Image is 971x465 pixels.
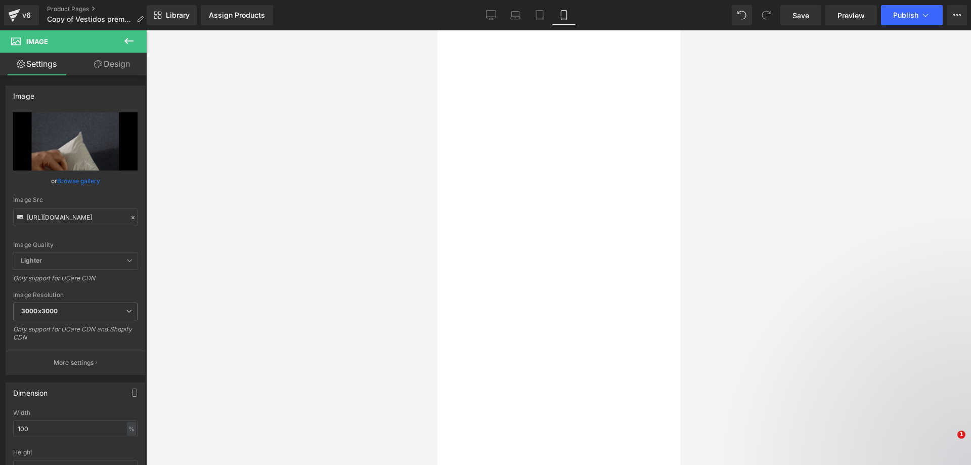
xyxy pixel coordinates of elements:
[26,37,48,46] span: Image
[147,5,197,25] a: New Library
[47,15,133,23] span: Copy of Vestidos premium
[4,5,39,25] a: v6
[792,10,809,21] span: Save
[552,5,576,25] a: Mobile
[13,291,138,299] div: Image Resolution
[209,11,265,19] div: Assign Products
[47,5,152,13] a: Product Pages
[837,10,865,21] span: Preview
[957,431,965,439] span: 1
[21,257,42,264] b: Lighter
[13,420,138,437] input: auto
[13,274,138,289] div: Only support for UCare CDN
[13,241,138,248] div: Image Quality
[20,9,33,22] div: v6
[13,176,138,186] div: or
[479,5,503,25] a: Desktop
[54,358,94,367] p: More settings
[13,196,138,203] div: Image Src
[13,383,48,397] div: Dimension
[893,11,918,19] span: Publish
[21,307,58,315] b: 3000x3000
[13,86,34,100] div: Image
[13,325,138,348] div: Only support for UCare CDN and Shopify CDN
[947,5,967,25] button: More
[756,5,776,25] button: Redo
[6,351,145,374] button: More settings
[127,422,136,436] div: %
[75,53,149,75] a: Design
[13,208,138,226] input: Link
[166,11,190,20] span: Library
[732,5,752,25] button: Undo
[13,449,138,456] div: Height
[527,5,552,25] a: Tablet
[13,409,138,416] div: Width
[881,5,943,25] button: Publish
[937,431,961,455] iframe: Intercom live chat
[503,5,527,25] a: Laptop
[825,5,877,25] a: Preview
[57,172,100,190] a: Browse gallery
